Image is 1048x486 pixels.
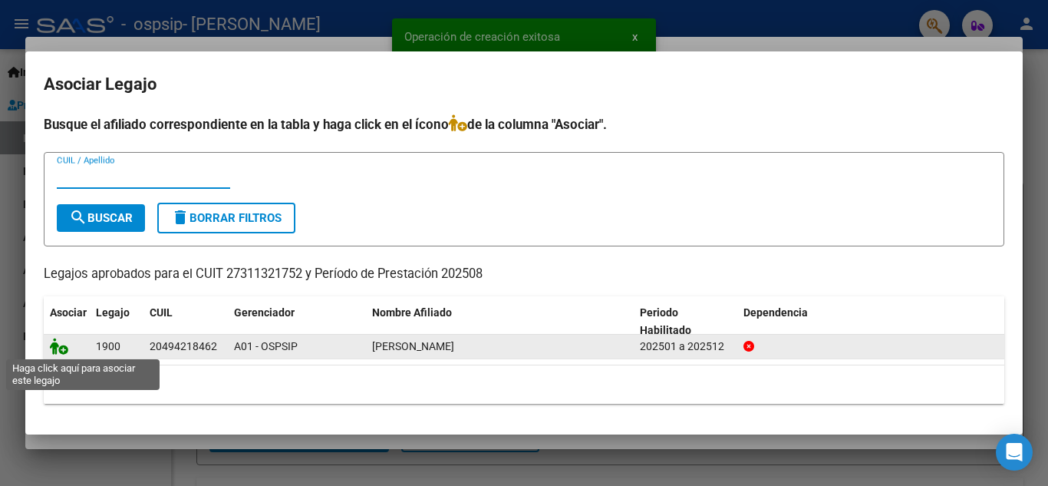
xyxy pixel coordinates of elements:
[69,208,87,226] mat-icon: search
[50,306,87,319] span: Asociar
[143,296,228,347] datatable-header-cell: CUIL
[157,203,295,233] button: Borrar Filtros
[44,265,1004,284] p: Legajos aprobados para el CUIT 27311321752 y Período de Prestación 202508
[640,306,691,336] span: Periodo Habilitado
[234,340,298,352] span: A01 - OSPSIP
[90,296,143,347] datatable-header-cell: Legajo
[57,204,145,232] button: Buscar
[996,434,1033,471] div: Open Intercom Messenger
[366,296,634,347] datatable-header-cell: Nombre Afiliado
[44,114,1004,134] h4: Busque el afiliado correspondiente en la tabla y haga click en el ícono de la columna "Asociar".
[737,296,1005,347] datatable-header-cell: Dependencia
[96,340,120,352] span: 1900
[44,70,1004,99] h2: Asociar Legajo
[150,306,173,319] span: CUIL
[44,365,1004,404] div: 1 registros
[69,211,133,225] span: Buscar
[372,306,452,319] span: Nombre Afiliado
[743,306,808,319] span: Dependencia
[171,208,189,226] mat-icon: delete
[234,306,295,319] span: Gerenciador
[640,338,731,355] div: 202501 a 202512
[150,338,217,355] div: 20494218462
[171,211,282,225] span: Borrar Filtros
[634,296,737,347] datatable-header-cell: Periodo Habilitado
[228,296,366,347] datatable-header-cell: Gerenciador
[96,306,130,319] span: Legajo
[44,296,90,347] datatable-header-cell: Asociar
[372,340,454,352] span: MEDINA JOSUE BENJAMIN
